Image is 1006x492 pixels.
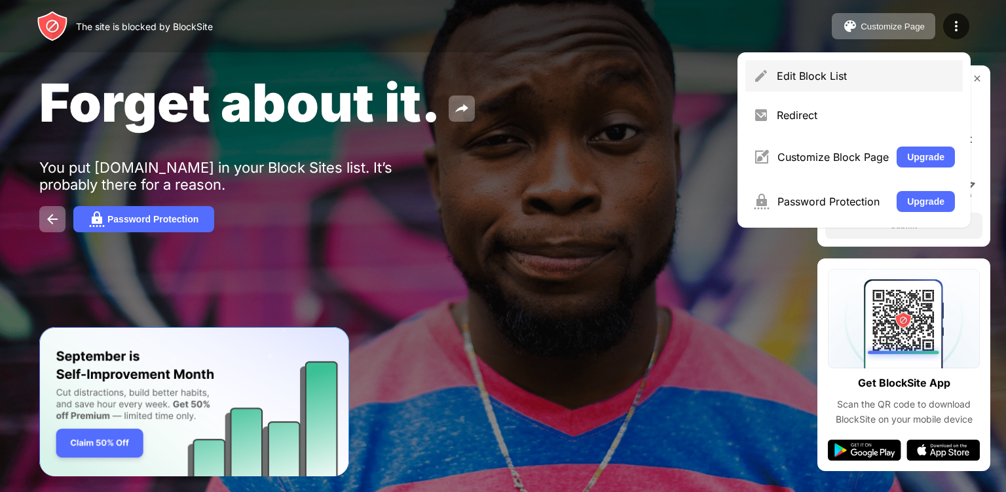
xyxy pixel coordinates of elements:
[39,159,444,193] div: You put [DOMAIN_NAME] in your Block Sites list. It’s probably there for a reason.
[37,10,68,42] img: header-logo.svg
[73,206,214,232] button: Password Protection
[89,211,105,227] img: password.svg
[777,150,889,164] div: Customize Block Page
[861,22,925,31] div: Customize Page
[948,18,964,34] img: menu-icon.svg
[972,73,982,84] img: rate-us-close.svg
[842,18,858,34] img: pallet.svg
[76,21,213,32] div: The site is blocked by BlockSite
[777,109,955,122] div: Redirect
[45,211,60,227] img: back.svg
[777,69,955,82] div: Edit Block List
[828,397,980,427] div: Scan the QR code to download BlockSite on your mobile device
[777,195,889,208] div: Password Protection
[897,191,955,212] button: Upgrade
[454,101,470,116] img: share.svg
[858,374,950,393] div: Get BlockSite App
[753,107,769,123] img: menu-redirect.svg
[828,269,980,368] img: qrcode.svg
[897,147,955,167] button: Upgrade
[753,68,769,84] img: menu-pencil.svg
[753,194,770,209] img: menu-password.svg
[906,440,980,461] img: app-store.svg
[39,327,349,477] iframe: Banner
[753,149,770,165] img: menu-customize.svg
[832,13,935,39] button: Customize Page
[107,214,198,224] div: Password Protection
[39,71,441,134] span: Forget about it.
[828,440,901,461] img: google-play.svg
